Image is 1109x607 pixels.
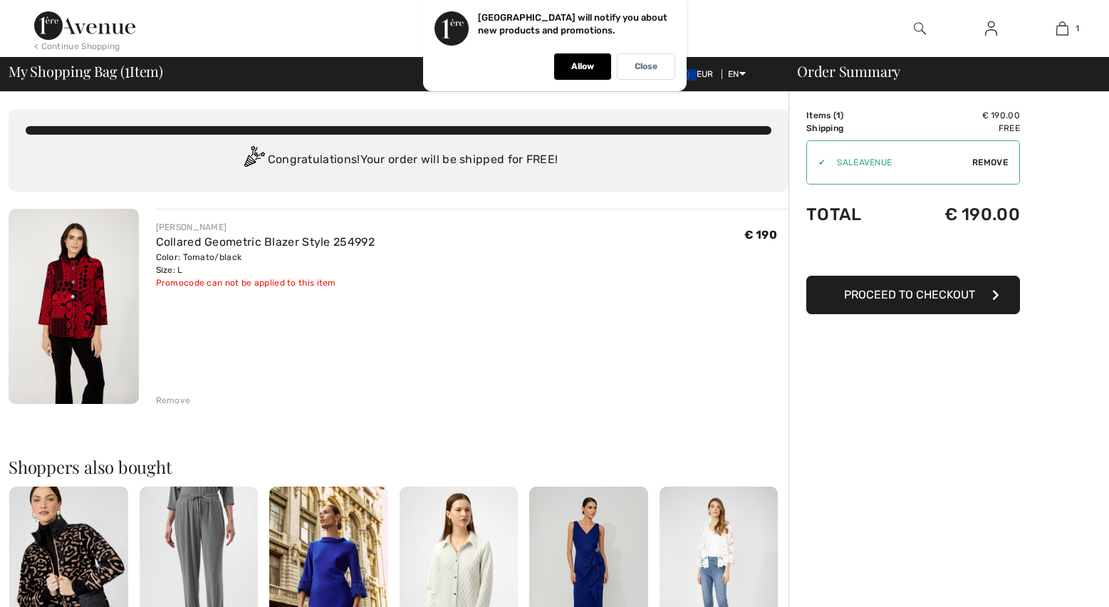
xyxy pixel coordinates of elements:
div: Promocode can not be applied to this item [156,276,375,289]
div: < Continue Shopping [34,40,120,53]
span: 1 [125,61,130,79]
p: Allow [571,61,594,72]
iframe: PayPal [806,239,1020,271]
img: My Info [985,20,997,37]
span: EN [728,69,746,79]
button: Proceed to Checkout [806,276,1020,314]
img: Collared Geometric Blazer Style 254992 [9,209,139,404]
span: 1 [836,110,840,120]
a: Sign In [974,20,1009,38]
td: Shipping [806,122,896,135]
span: Remove [972,156,1008,169]
a: 1 [1027,20,1097,37]
div: Congratulations! Your order will be shipped for FREE! [26,146,771,175]
span: EUR [674,69,719,79]
img: Congratulation2.svg [239,146,268,175]
td: € 190.00 [896,109,1020,122]
div: Remove [156,394,191,407]
div: Color: Tomato/black Size: L [156,251,375,276]
td: Items ( ) [806,109,896,122]
p: [GEOGRAPHIC_DATA] will notify you about new products and promotions. [478,12,667,36]
span: My Shopping Bag ( Item) [9,64,163,78]
p: Close [635,61,657,72]
td: € 190.00 [896,190,1020,239]
h2: Shoppers also bought [9,458,788,475]
div: Order Summary [780,64,1100,78]
img: My Bag [1056,20,1068,37]
div: [PERSON_NAME] [156,221,375,234]
span: 1 [1076,22,1079,35]
span: Proceed to Checkout [844,288,975,301]
input: Promo code [826,141,972,184]
span: € 190 [744,228,778,242]
div: ✔ [807,156,826,169]
img: search the website [914,20,926,37]
a: Collared Geometric Blazer Style 254992 [156,235,375,249]
td: Total [806,190,896,239]
img: 1ère Avenue [34,11,135,40]
td: Free [896,122,1020,135]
